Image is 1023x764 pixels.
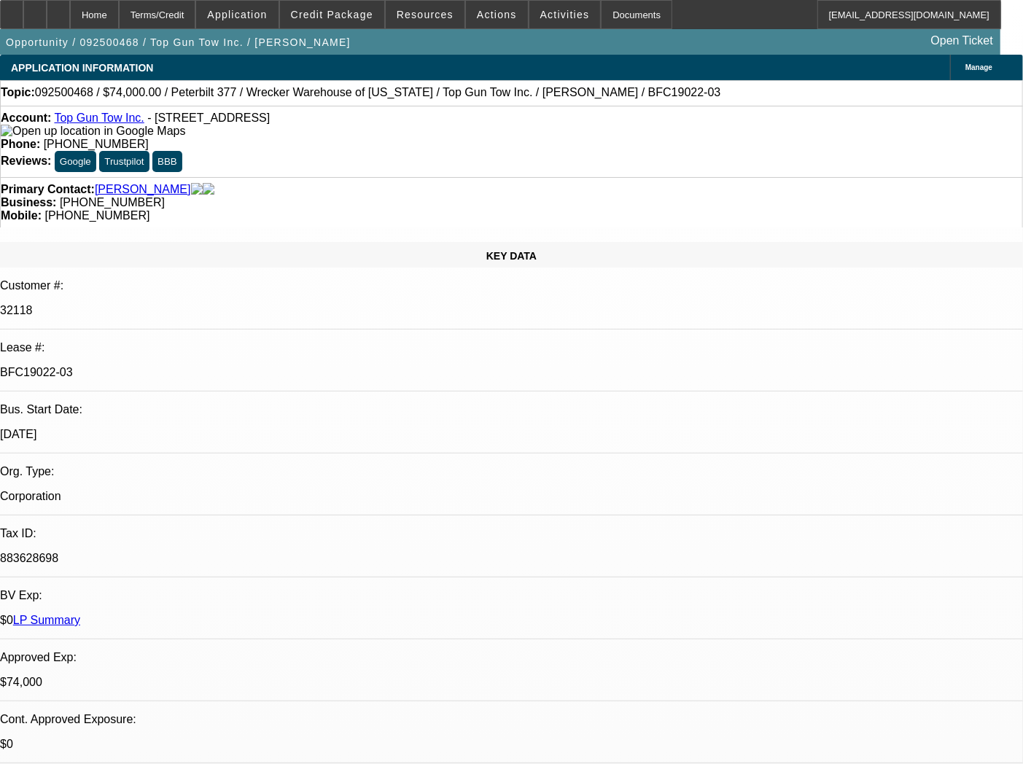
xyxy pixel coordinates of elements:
[466,1,528,28] button: Actions
[529,1,601,28] button: Activities
[147,112,270,124] span: - [STREET_ADDRESS]
[1,183,95,196] strong: Primary Contact:
[925,28,999,53] a: Open Ticket
[1,125,185,137] a: View Google Maps
[540,9,590,20] span: Activities
[152,151,182,172] button: BBB
[965,63,992,71] span: Manage
[1,209,42,222] strong: Mobile:
[291,9,373,20] span: Credit Package
[397,9,454,20] span: Resources
[280,1,384,28] button: Credit Package
[95,183,191,196] a: [PERSON_NAME]
[1,138,40,150] strong: Phone:
[1,155,51,167] strong: Reviews:
[44,209,149,222] span: [PHONE_NUMBER]
[196,1,278,28] button: Application
[207,9,267,20] span: Application
[486,250,537,262] span: KEY DATA
[1,125,185,138] img: Open up location in Google Maps
[55,151,96,172] button: Google
[1,86,35,99] strong: Topic:
[203,183,214,196] img: linkedin-icon.png
[11,62,153,74] span: APPLICATION INFORMATION
[1,196,56,208] strong: Business:
[191,183,203,196] img: facebook-icon.png
[35,86,721,99] span: 092500468 / $74,000.00 / Peterbilt 377 / Wrecker Warehouse of [US_STATE] / Top Gun Tow Inc. / [PE...
[13,614,80,626] a: LP Summary
[6,36,351,48] span: Opportunity / 092500468 / Top Gun Tow Inc. / [PERSON_NAME]
[477,9,517,20] span: Actions
[1,112,51,124] strong: Account:
[44,138,149,150] span: [PHONE_NUMBER]
[99,151,149,172] button: Trustpilot
[60,196,165,208] span: [PHONE_NUMBER]
[54,112,144,124] a: Top Gun Tow Inc.
[386,1,464,28] button: Resources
